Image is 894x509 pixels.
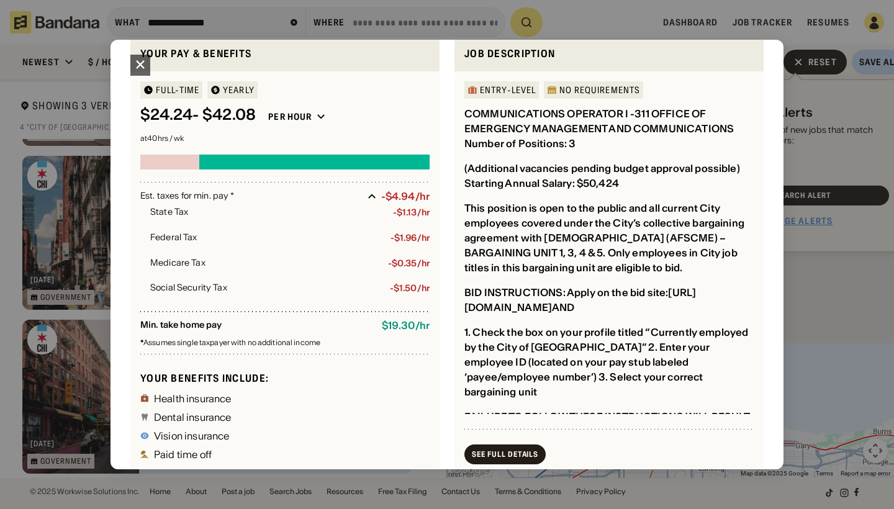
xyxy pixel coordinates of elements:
[464,107,734,135] div: OFFICE OF EMERGENCY MANAGEMENT AND COMMUNICATIONS
[391,233,430,243] div: -$ 1.96 / hr
[268,111,312,122] div: Per hour
[140,320,372,331] div: Min. take home pay
[140,372,430,385] div: Your benefits include:
[140,190,363,202] div: Est. taxes for min. pay *
[464,46,754,61] div: Job Description
[154,412,232,422] div: Dental insurance
[154,449,212,459] div: Paid time off
[559,86,640,94] div: No Requirements
[150,258,388,269] div: Medicare Tax
[464,202,744,274] div: This position is open to the public and all current City employees covered under the City’s colle...
[140,46,430,61] div: Your pay & benefits
[140,135,430,142] div: at 40 hrs / wk
[464,371,703,398] div: 3. Select your correct bargaining unit
[464,341,710,383] div: 2. Enter your employee ID (located on your pay stub labeled ‘payee/employee number’)
[140,106,256,124] div: $ 24.24 - $42.08
[388,258,430,269] div: -$ 0.35 / hr
[381,191,430,202] div: -$4.94/hr
[480,86,536,94] div: Entry-Level
[464,410,749,438] div: FAILURE TO FOLLOW THESE INSTRUCTIONS WILL RESULT IN A REJECTED BID APPLICATION
[390,283,430,294] div: -$ 1.50 / hr
[464,326,748,353] div: 1. Check the box on your profile titled “Currently employed by the City of [GEOGRAPHIC_DATA]”
[154,394,232,403] div: Health insurance
[150,233,391,243] div: Federal Tax
[464,177,619,189] div: Starting Annual Salary: $50,424
[156,86,199,94] div: Full-time
[472,451,538,458] div: See Full Details
[393,207,430,218] div: -$ 1.13 / hr
[464,162,740,174] div: (Additional vacancies pending budget approval possible)
[464,286,696,313] div: BID INSTRUCTIONS: Apply on the bid site: AND
[140,339,430,346] div: Assumes single taxpayer with no additional income
[154,431,230,441] div: Vision insurance
[150,283,390,294] div: Social Security Tax
[150,207,393,218] div: State Tax
[464,107,649,120] div: COMMUNICATIONS OPERATOR I -311
[223,86,255,94] div: YEARLY
[464,137,576,150] div: Number of Positions: 3
[382,320,430,331] div: $ 19.30 / hr
[464,286,696,313] a: [URL][DOMAIN_NAME]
